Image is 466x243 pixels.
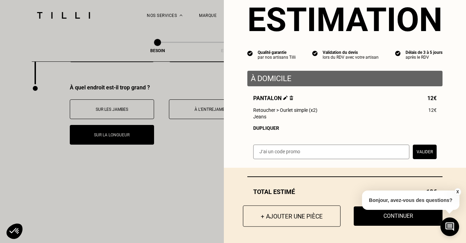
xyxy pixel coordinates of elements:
section: Estimation [247,0,443,39]
div: lors du RDV avec votre artisan [323,55,379,60]
div: Validation du devis [323,50,379,55]
img: icon list info [312,50,318,56]
div: Qualité garantie [258,50,296,55]
button: Continuer [354,206,443,226]
span: 12€ [427,95,437,101]
div: Délais de 3 à 5 jours [406,50,443,55]
div: Dupliquer [253,125,437,131]
img: Éditer [283,96,288,100]
button: X [454,188,461,196]
span: Jeans [253,114,266,119]
div: par nos artisans Tilli [258,55,296,60]
div: après le RDV [406,55,443,60]
span: 12€ [428,107,437,113]
span: Pantalon [253,95,293,101]
p: Bonjour, avez-vous des questions? [362,191,459,210]
p: À domicile [251,74,439,83]
button: Valider [413,145,437,159]
img: icon list info [395,50,401,56]
button: + Ajouter une pièce [243,205,341,227]
span: Retoucher > Ourlet simple (x2) [253,107,317,113]
input: J‘ai un code promo [253,145,409,159]
div: Total estimé [247,188,443,195]
img: Supprimer [289,96,293,100]
img: icon list info [247,50,253,56]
